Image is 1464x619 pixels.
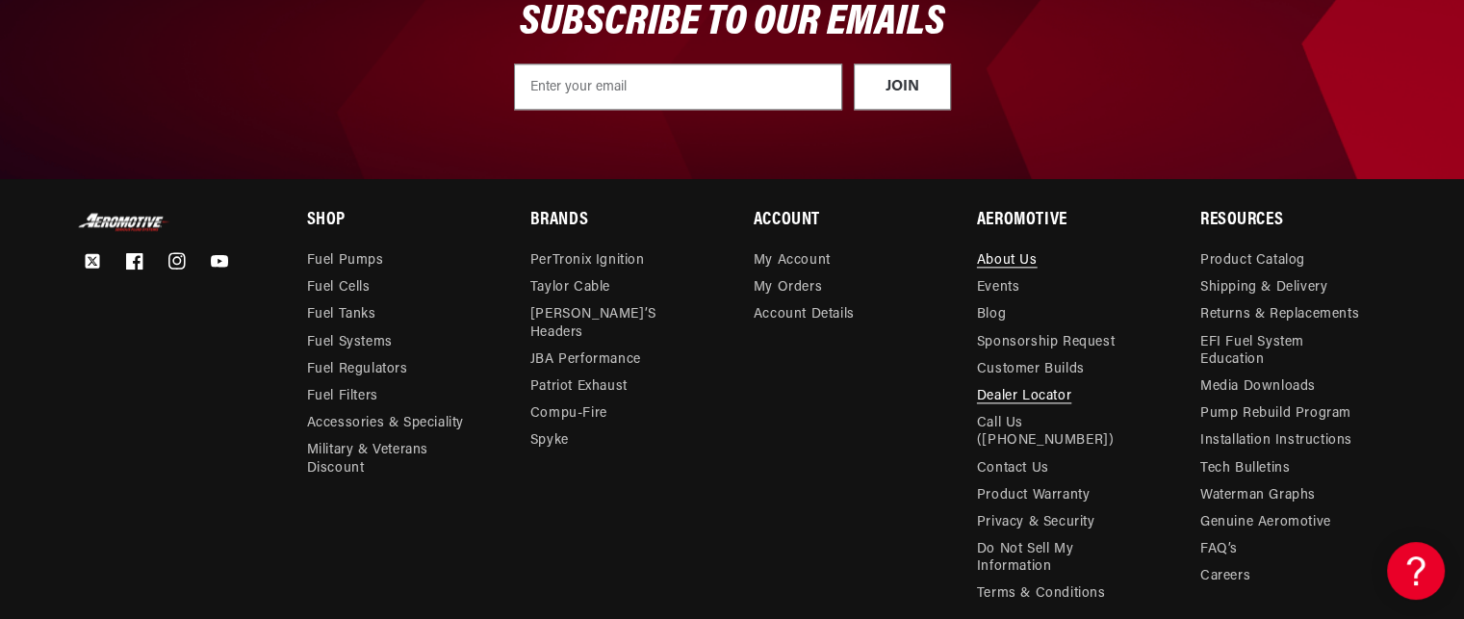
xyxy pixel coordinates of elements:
a: EFI Fuel System Education [1200,329,1366,374]
a: Military & Veterans Discount [307,437,487,481]
a: Fuel Tanks [307,301,376,328]
a: Product Catalog [1200,252,1305,274]
a: Careers [1200,563,1250,590]
a: Fuel Pumps [307,252,384,274]
a: Privacy & Security [977,509,1095,536]
a: Installation Instructions [1200,427,1352,454]
a: Accessories & Speciality [307,410,464,437]
a: Pump Rebuild Program [1200,400,1351,427]
a: Waterman Graphs [1200,482,1316,509]
a: JBA Performance [530,347,641,374]
button: JOIN [854,64,951,110]
a: Contact Us [977,455,1049,482]
a: Product Warranty [977,482,1091,509]
a: My Orders [754,274,822,301]
a: Compu-Fire [530,400,607,427]
a: My Account [754,252,831,274]
a: Sponsorship Request [977,329,1115,356]
a: Patriot Exhaust [530,374,628,400]
a: Call Us ([PHONE_NUMBER]) [977,410,1143,454]
a: Fuel Regulators [307,356,408,383]
img: Aeromotive [76,213,172,231]
a: FAQ’s [1200,536,1238,563]
a: Account Details [754,301,855,328]
a: Events [977,274,1020,301]
a: Fuel Cells [307,274,371,301]
a: Genuine Aeromotive [1200,509,1331,536]
a: Shipping & Delivery [1200,274,1327,301]
a: Blog [977,301,1006,328]
a: [PERSON_NAME]’s Headers [530,301,696,346]
a: Media Downloads [1200,374,1316,400]
a: Fuel Filters [307,383,378,410]
a: Customer Builds [977,356,1085,383]
a: Returns & Replacements [1200,301,1359,328]
a: Dealer Locator [977,383,1071,410]
a: Do Not Sell My Information [977,536,1143,580]
a: Tech Bulletins [1200,455,1290,482]
a: Spyke [530,427,569,454]
a: Fuel Systems [307,329,393,356]
span: SUBSCRIBE TO OUR EMAILS [520,1,945,44]
a: About Us [977,252,1038,274]
a: Terms & Conditions [977,580,1106,607]
input: Enter your email [514,64,842,110]
a: Taylor Cable [530,274,610,301]
a: PerTronix Ignition [530,252,645,274]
